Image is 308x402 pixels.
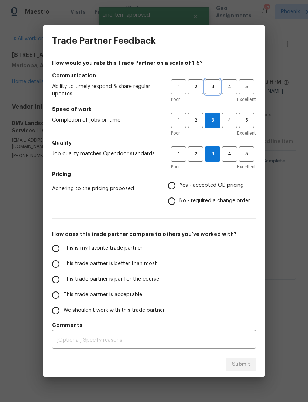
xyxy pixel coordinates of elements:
[237,96,256,103] span: Excellent
[52,36,156,46] h3: Trade Partner Feedback
[189,116,202,125] span: 2
[172,116,185,125] span: 1
[52,72,256,79] h5: Communication
[52,185,156,192] span: Adhering to the pricing proposed
[205,150,220,158] span: 3
[171,113,186,128] button: 1
[64,244,143,252] span: This is my favorite trade partner
[237,163,256,170] span: Excellent
[64,260,157,268] span: This trade partner is better than most
[237,129,256,137] span: Excellent
[64,276,159,283] span: This trade partner is par for the course
[189,150,202,158] span: 2
[171,79,186,94] button: 1
[188,79,203,94] button: 2
[168,178,256,209] div: Pricing
[223,150,236,158] span: 4
[223,116,236,125] span: 4
[52,150,159,158] span: Job quality matches Opendoor standards
[171,146,186,162] button: 1
[172,82,185,91] span: 1
[239,113,254,128] button: 5
[52,105,256,113] h5: Speed of work
[239,146,254,162] button: 5
[179,182,244,189] span: Yes - accepted OD pricing
[179,197,250,205] span: No - required a change order
[52,241,256,318] div: How does this trade partner compare to others you’ve worked with?
[52,83,159,98] span: Ability to timely respond & share regular updates
[240,82,253,91] span: 5
[172,150,185,158] span: 1
[52,230,256,238] h5: How does this trade partner compare to others you’ve worked with?
[52,59,256,67] h4: How would you rate this Trade Partner on a scale of 1-5?
[206,82,219,91] span: 3
[64,291,142,299] span: This trade partner is acceptable
[222,146,237,162] button: 4
[52,139,256,146] h5: Quality
[223,82,236,91] span: 4
[171,129,180,137] span: Poor
[205,113,220,128] button: 3
[222,113,237,128] button: 4
[52,170,256,178] h5: Pricing
[239,79,254,94] button: 5
[222,79,237,94] button: 4
[205,116,220,125] span: 3
[64,307,165,314] span: We shouldn't work with this trade partner
[171,163,180,170] span: Poor
[171,96,180,103] span: Poor
[52,321,256,329] h5: Comments
[188,113,203,128] button: 2
[240,150,253,158] span: 5
[188,146,203,162] button: 2
[205,79,220,94] button: 3
[189,82,202,91] span: 2
[205,146,220,162] button: 3
[52,116,159,124] span: Completion of jobs on time
[240,116,253,125] span: 5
